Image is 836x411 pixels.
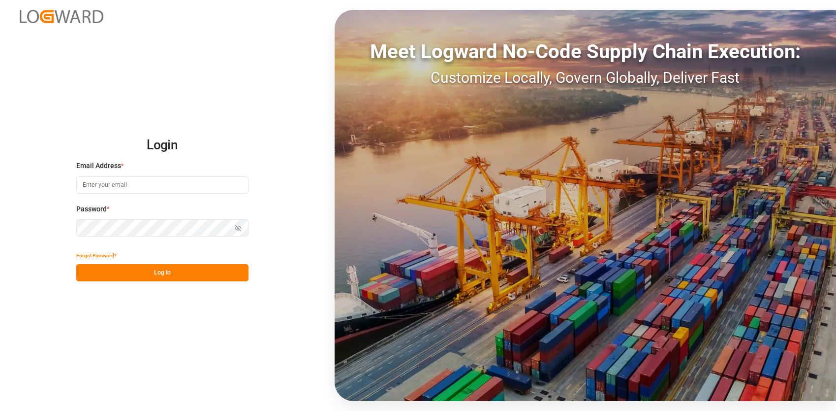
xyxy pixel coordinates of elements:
input: Enter your email [76,176,248,194]
div: Customize Locally, Govern Globally, Deliver Fast [335,67,836,89]
img: Logward_new_orange.png [20,10,103,23]
h2: Login [76,130,248,161]
button: Forgot Password? [76,247,117,264]
div: Meet Logward No-Code Supply Chain Execution: [335,37,836,67]
button: Log In [76,264,248,281]
span: Password [76,204,107,214]
span: Email Address [76,161,121,171]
